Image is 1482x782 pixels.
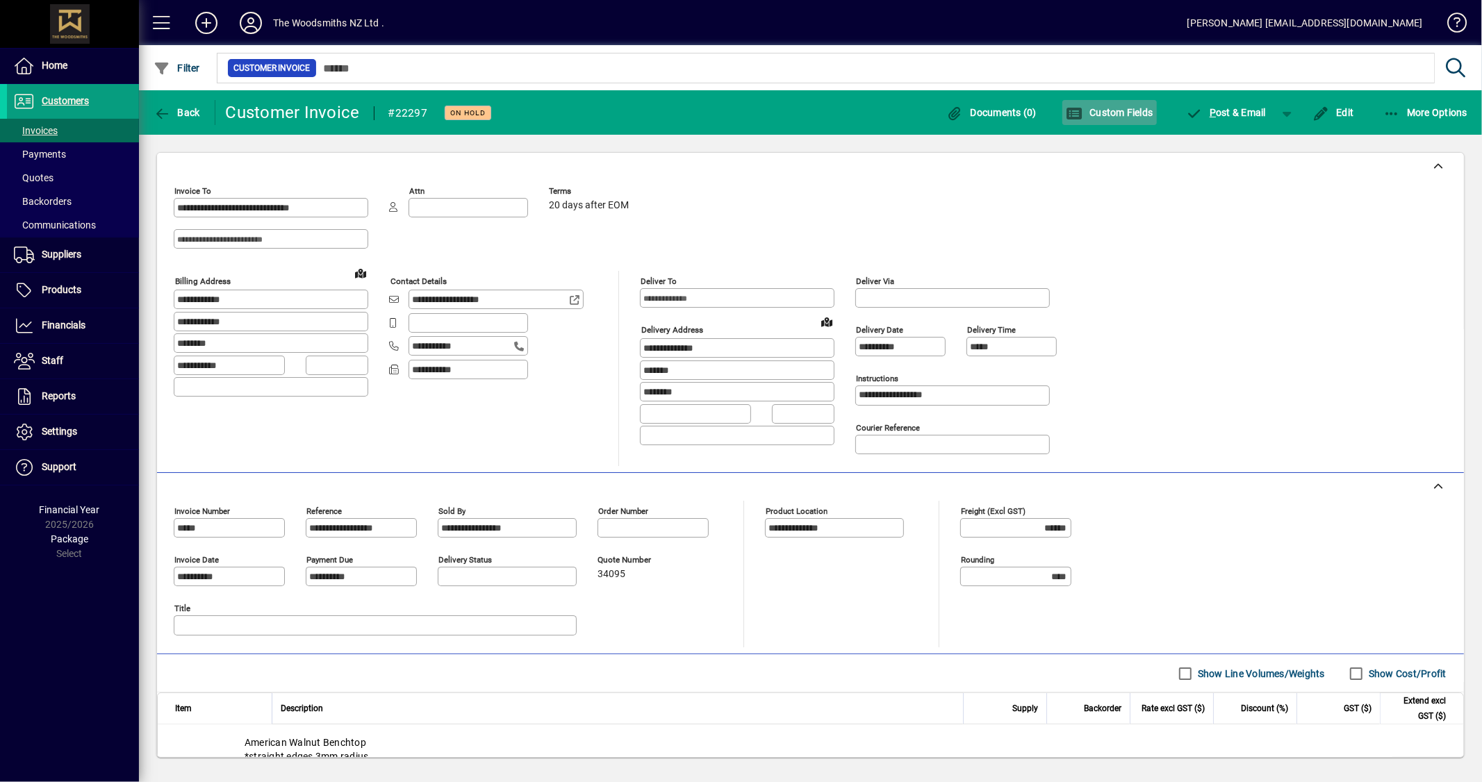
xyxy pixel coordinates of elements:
span: Communications [14,219,96,231]
a: Settings [7,415,139,449]
div: Customer Invoice [226,101,360,124]
button: Back [150,100,204,125]
span: Backorders [14,196,72,207]
app-page-header-button: Back [139,100,215,125]
a: Support [7,450,139,485]
button: Filter [150,56,204,81]
mat-label: Product location [766,506,828,516]
span: Extend excl GST ($) [1389,693,1446,724]
button: Edit [1309,100,1358,125]
span: Filter [154,63,200,74]
a: Suppliers [7,238,139,272]
mat-label: Title [174,604,190,613]
span: ost & Email [1186,107,1267,118]
mat-label: Deliver To [641,276,677,286]
mat-label: Invoice To [174,186,211,196]
mat-label: Delivery time [967,325,1016,335]
a: Staff [7,344,139,378]
label: Show Line Volumes/Weights [1195,667,1325,681]
button: Documents (0) [943,100,1040,125]
mat-label: Sold by [438,506,466,516]
mat-label: Courier Reference [856,423,920,433]
a: Invoices [7,119,139,142]
a: Products [7,273,139,308]
span: Invoices [14,125,58,136]
span: Custom Fields [1066,107,1153,118]
div: The Woodsmiths NZ Ltd . [273,12,384,34]
span: Package [51,533,88,544]
a: Reports [7,379,139,414]
button: Add [184,10,229,35]
a: View on map [816,310,838,333]
mat-label: Delivery date [856,325,903,335]
a: Knowledge Base [1437,3,1465,48]
a: Payments [7,142,139,166]
label: Show Cost/Profit [1366,667,1447,681]
span: On hold [450,108,486,117]
mat-label: Deliver via [856,276,894,286]
mat-label: Invoice number [174,506,230,516]
a: Financials [7,308,139,343]
button: Custom Fields [1062,100,1157,125]
div: #22297 [388,102,428,124]
span: Products [42,284,81,295]
span: Terms [549,187,632,196]
mat-label: Invoice date [174,555,219,565]
span: Financials [42,319,85,331]
span: Rate excl GST ($) [1142,701,1205,716]
a: Backorders [7,190,139,213]
span: Back [154,107,200,118]
span: Home [42,60,67,71]
span: Reports [42,390,76,401]
span: Discount (%) [1241,701,1288,716]
mat-label: Delivery status [438,555,492,565]
mat-label: Reference [306,506,342,516]
span: Support [42,461,76,472]
span: More Options [1383,107,1468,118]
mat-label: Payment due [306,555,353,565]
span: Customers [42,95,89,106]
mat-label: Instructions [856,374,898,383]
button: Profile [229,10,273,35]
mat-label: Rounding [961,555,994,565]
span: Edit [1312,107,1354,118]
a: Communications [7,213,139,237]
span: Customer Invoice [233,61,311,75]
a: View on map [349,262,372,284]
span: Settings [42,426,77,437]
span: 20 days after EOM [549,200,629,211]
span: P [1210,107,1216,118]
span: Payments [14,149,66,160]
span: 34095 [598,569,625,580]
span: Staff [42,355,63,366]
a: Home [7,49,139,83]
span: Description [281,701,323,716]
span: Financial Year [40,504,100,515]
span: GST ($) [1344,701,1372,716]
span: Supply [1012,701,1038,716]
span: Backorder [1084,701,1121,716]
span: Quote number [598,556,681,565]
mat-label: Freight (excl GST) [961,506,1026,516]
button: More Options [1380,100,1472,125]
span: Item [175,701,192,716]
button: Post & Email [1179,100,1274,125]
mat-label: Order number [598,506,648,516]
span: Quotes [14,172,53,183]
span: Suppliers [42,249,81,260]
mat-label: Attn [409,186,425,196]
div: [PERSON_NAME] [EMAIL_ADDRESS][DOMAIN_NAME] [1187,12,1423,34]
span: Documents (0) [946,107,1037,118]
a: Quotes [7,166,139,190]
